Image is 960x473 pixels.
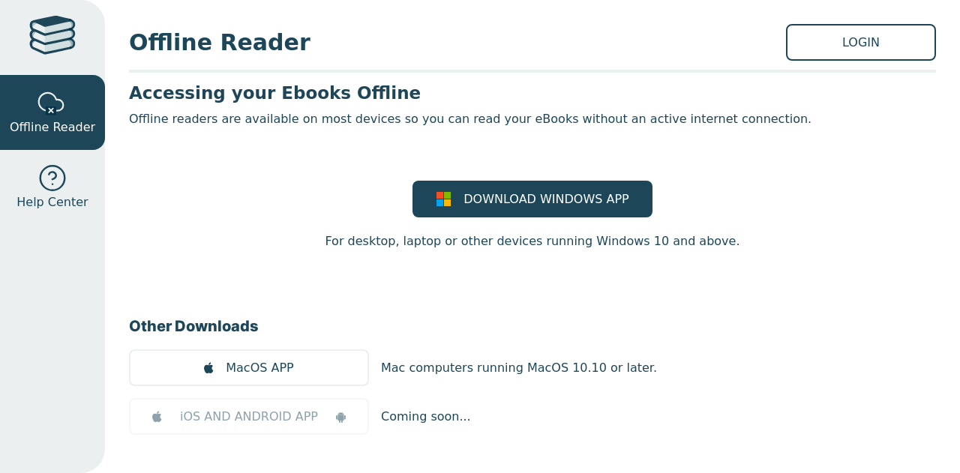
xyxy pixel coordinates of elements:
h3: Other Downloads [129,315,936,337]
span: Offline Reader [10,118,95,136]
span: Help Center [16,193,88,211]
p: Mac computers running MacOS 10.10 or later. [381,359,657,377]
span: MacOS APP [226,359,293,377]
a: LOGIN [786,24,936,61]
p: Offline readers are available on most devices so you can read your eBooks without an active inter... [129,110,936,128]
span: Offline Reader [129,25,786,59]
p: For desktop, laptop or other devices running Windows 10 and above. [325,232,739,250]
h3: Accessing your Ebooks Offline [129,82,936,104]
p: Coming soon... [381,408,471,426]
span: DOWNLOAD WINDOWS APP [463,190,628,208]
span: iOS AND ANDROID APP [180,408,318,426]
a: DOWNLOAD WINDOWS APP [412,181,652,217]
a: MacOS APP [129,349,369,386]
